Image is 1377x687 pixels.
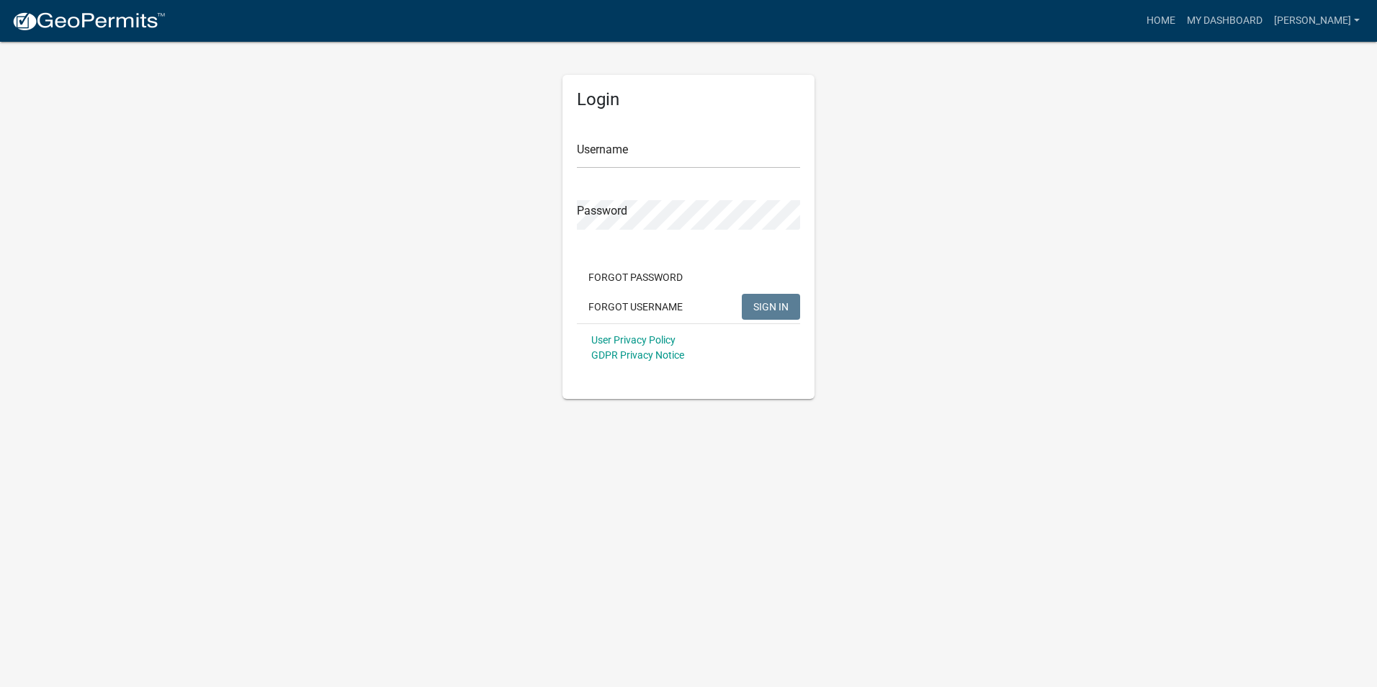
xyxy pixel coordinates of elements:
[591,334,676,346] a: User Privacy Policy
[591,349,684,361] a: GDPR Privacy Notice
[1181,7,1268,35] a: My Dashboard
[742,294,800,320] button: SIGN IN
[577,89,800,110] h5: Login
[577,264,694,290] button: Forgot Password
[1268,7,1365,35] a: [PERSON_NAME]
[753,300,789,312] span: SIGN IN
[577,294,694,320] button: Forgot Username
[1141,7,1181,35] a: Home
